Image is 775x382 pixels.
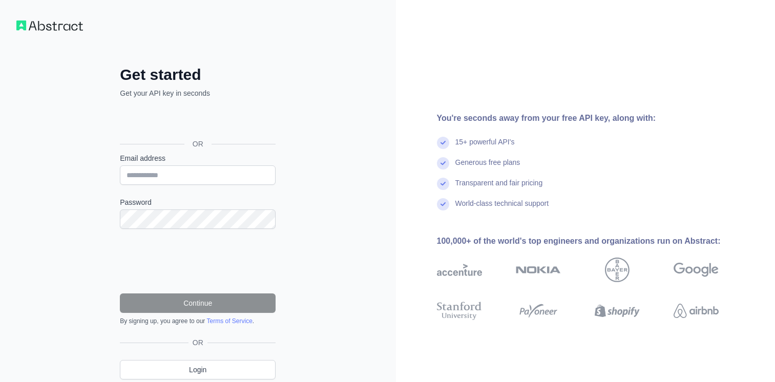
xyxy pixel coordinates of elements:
label: Password [120,197,276,207]
a: Terms of Service [206,317,252,325]
img: check mark [437,137,449,149]
div: World-class technical support [455,198,549,219]
img: check mark [437,178,449,190]
label: Email address [120,153,276,163]
div: By signing up, you agree to our . [120,317,276,325]
button: Continue [120,293,276,313]
span: OR [188,337,207,348]
div: Generous free plans [455,157,520,178]
iframe: Sign in with Google Button [115,110,279,132]
div: Transparent and fair pricing [455,178,543,198]
img: check mark [437,157,449,169]
img: airbnb [674,300,719,322]
img: google [674,258,719,282]
img: bayer [605,258,630,282]
img: stanford university [437,300,482,322]
div: 100,000+ of the world's top engineers and organizations run on Abstract: [437,235,751,247]
span: OR [184,139,212,149]
img: accenture [437,258,482,282]
p: Get your API key in seconds [120,88,276,98]
img: Workflow [16,20,83,31]
h2: Get started [120,66,276,84]
img: shopify [595,300,640,322]
a: Login [120,360,276,379]
div: 15+ powerful API's [455,137,515,157]
img: payoneer [516,300,561,322]
img: check mark [437,198,449,210]
div: You're seconds away from your free API key, along with: [437,112,751,124]
iframe: reCAPTCHA [120,241,276,281]
img: nokia [516,258,561,282]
